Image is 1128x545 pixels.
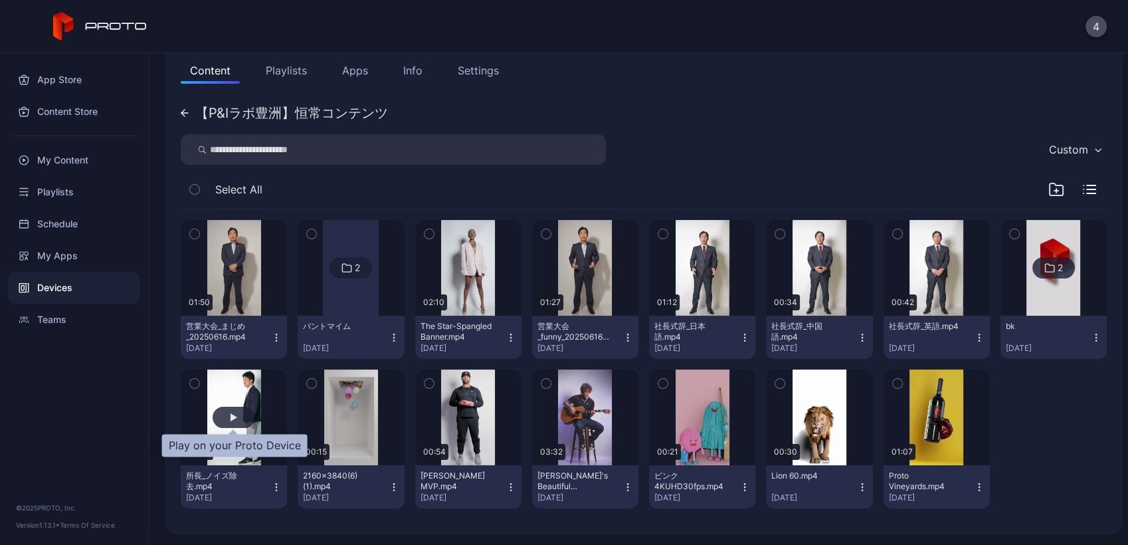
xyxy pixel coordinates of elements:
div: 【P&Iラボ豊洲】恒常コンテンツ [195,106,388,120]
button: ピンク 4KUHD30fps.mp4[DATE] [649,465,755,508]
button: 社長式辞_中国語.mp4[DATE] [766,316,872,359]
button: 所長_ノイズ除去.mp4[DATE] [181,465,287,508]
div: [DATE] [537,492,622,503]
div: [DATE] [654,492,739,503]
div: [DATE] [771,343,856,354]
div: 営業大会_funny_20250616.mp4 [537,321,611,342]
div: Lion 60.mp4 [771,471,844,481]
div: Albert Pujols MVP.mp4 [421,471,494,492]
button: The Star-Spangled Banner.mp4[DATE] [415,316,521,359]
div: Info [403,62,423,78]
div: © 2025 PROTO, Inc. [16,502,132,513]
div: [DATE] [421,343,506,354]
div: [DATE] [421,492,506,503]
div: [DATE] [537,343,622,354]
div: [DATE] [1006,343,1091,354]
a: Teams [8,304,140,336]
div: Play on your Proto Device [162,434,308,457]
button: 社長式辞_日本語.mp4[DATE] [649,316,755,359]
a: Terms Of Service [60,521,115,529]
button: Proto Vineyards.mp4[DATE] [884,465,990,508]
div: bk [1006,321,1079,332]
div: [DATE] [889,343,974,354]
button: 営業大会_funny_20250616.mp4[DATE] [532,316,638,359]
button: 2160×3840(6)(1).mp4[DATE] [298,465,404,508]
button: パントマイム[DATE] [298,316,404,359]
button: bk[DATE] [1000,316,1107,359]
div: 営業大会_まじめ_20250616.mp4 [186,321,259,342]
a: Content Store [8,96,140,128]
button: 社長式辞_英語.mp4[DATE] [884,316,990,359]
div: [DATE] [771,492,856,503]
button: [PERSON_NAME] MVP.mp4[DATE] [415,465,521,508]
div: 所長_ノイズ除去.mp4 [186,471,259,492]
div: 2 [1058,262,1063,274]
div: [DATE] [889,492,974,503]
div: 社長式辞_中国語.mp4 [771,321,844,342]
a: My Content [8,144,140,176]
div: Settings [458,62,499,78]
button: Content [181,57,240,84]
a: My Apps [8,240,140,272]
a: Playlists [8,176,140,208]
button: 4 [1085,16,1107,37]
button: [PERSON_NAME]'s Beautiful Disaster.mp4[DATE] [532,465,638,508]
a: App Store [8,64,140,96]
div: [DATE] [303,343,388,354]
div: The Star-Spangled Banner.mp4 [421,321,494,342]
div: パントマイム [303,321,376,332]
a: Devices [8,272,140,304]
button: Settings [448,57,508,84]
span: Select All [215,181,262,197]
a: Schedule [8,208,140,240]
button: Apps [333,57,377,84]
div: [DATE] [303,492,388,503]
div: [DATE] [654,343,739,354]
div: [DATE] [186,343,271,354]
div: [DATE] [186,492,271,503]
div: ピンク 4KUHD30fps.mp4 [654,471,727,492]
button: Lion 60.mp4[DATE] [766,465,872,508]
div: 社長式辞_日本語.mp4 [654,321,727,342]
span: Version 1.13.1 • [16,521,60,529]
div: 社長式辞_英語.mp4 [889,321,962,332]
button: Custom [1042,134,1107,165]
button: 営業大会_まじめ_20250616.mp4[DATE] [181,316,287,359]
div: 2160×3840(6)(1).mp4 [303,471,376,492]
div: Custom [1049,143,1088,156]
button: Playlists [256,57,316,84]
div: 2 [355,262,360,274]
div: Proto Vineyards.mp4 [889,471,962,492]
div: Billy Morrison's Beautiful Disaster.mp4 [537,471,611,492]
button: Info [394,57,432,84]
